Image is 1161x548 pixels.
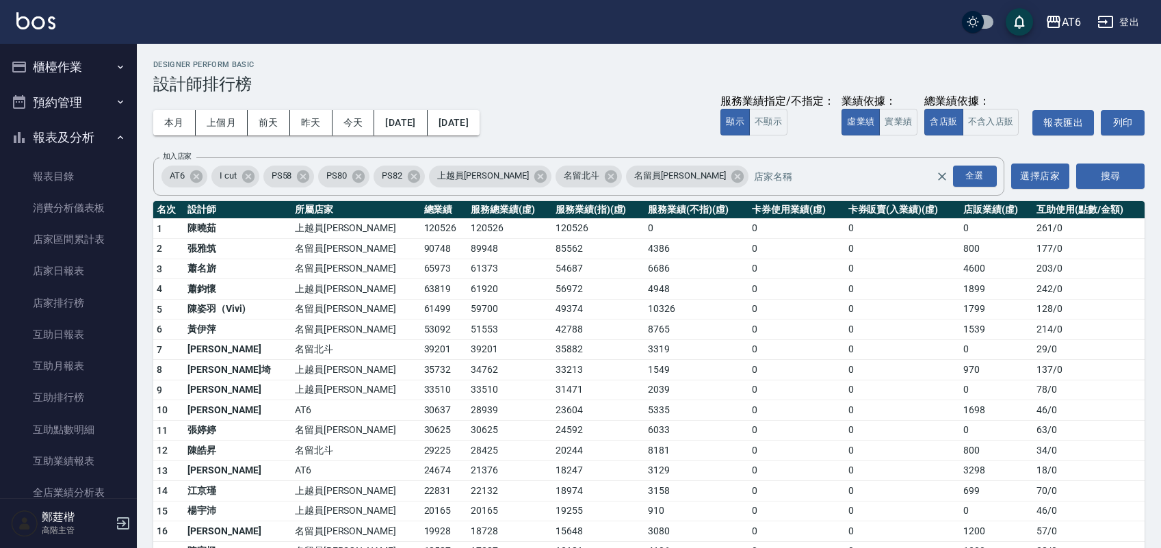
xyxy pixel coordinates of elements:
td: 70 / 0 [1033,481,1145,501]
td: 49374 [552,299,644,319]
td: 張雅筑 [184,239,291,259]
span: 10 [157,404,168,415]
td: 46 / 0 [1033,400,1145,421]
td: 0 [748,441,844,461]
button: AT6 [1040,8,1086,36]
td: [PERSON_NAME] [184,521,291,542]
span: 16 [157,525,168,536]
th: 所屬店家 [291,201,421,219]
td: 35732 [421,360,468,380]
td: 800 [960,239,1033,259]
td: 名留員[PERSON_NAME] [291,521,421,542]
td: 3298 [960,460,1033,481]
td: 20165 [421,501,468,521]
td: 陳皓昇 [184,441,291,461]
td: 蕭鈞懷 [184,279,291,300]
div: 業績依據： [842,94,917,109]
button: 上個月 [196,110,248,135]
div: 名留員[PERSON_NAME] [626,166,748,187]
td: 30637 [421,400,468,421]
a: 互助日報表 [5,319,131,350]
td: 0 [845,259,961,279]
td: 63819 [421,279,468,300]
td: 800 [960,441,1033,461]
td: 上越員[PERSON_NAME] [291,360,421,380]
td: 0 [960,339,1033,360]
td: 0 [748,400,844,421]
button: [DATE] [374,110,427,135]
img: Logo [16,12,55,29]
th: 名次 [153,201,184,219]
td: 名留員[PERSON_NAME] [291,420,421,441]
td: 35882 [552,339,644,360]
button: [DATE] [428,110,480,135]
td: 1539 [960,319,1033,340]
a: 消費分析儀表板 [5,192,131,224]
td: 34762 [467,360,552,380]
td: 6686 [644,259,748,279]
td: 63 / 0 [1033,420,1145,441]
button: 櫃檯作業 [5,49,131,85]
td: 22132 [467,481,552,501]
td: 上越員[PERSON_NAME] [291,481,421,501]
span: 名留員[PERSON_NAME] [626,169,734,183]
div: 名留北斗 [556,166,622,187]
td: 0 [845,521,961,542]
td: 0 [748,279,844,300]
td: 0 [845,380,961,400]
span: PS82 [374,169,410,183]
td: 261 / 0 [1033,218,1145,239]
td: 42788 [552,319,644,340]
button: Open [950,163,1000,190]
td: 85562 [552,239,644,259]
button: 預約管理 [5,85,131,120]
td: 名留北斗 [291,339,421,360]
td: 53092 [421,319,468,340]
td: 39201 [421,339,468,360]
td: 20244 [552,441,644,461]
td: 名留員[PERSON_NAME] [291,239,421,259]
span: 6 [157,324,162,335]
td: 51553 [467,319,552,340]
span: 11 [157,425,168,436]
td: 56972 [552,279,644,300]
td: AT6 [291,460,421,481]
td: 名留員[PERSON_NAME] [291,299,421,319]
td: 楊宇沛 [184,501,291,521]
td: 177 / 0 [1033,239,1145,259]
td: 0 [845,218,961,239]
td: 名留北斗 [291,441,421,461]
span: 7 [157,344,162,355]
td: 1899 [960,279,1033,300]
button: save [1006,8,1033,36]
td: 名留員[PERSON_NAME] [291,319,421,340]
td: 0 [845,360,961,380]
td: 59700 [467,299,552,319]
td: 4600 [960,259,1033,279]
td: 0 [845,501,961,521]
td: 33213 [552,360,644,380]
p: 高階主管 [42,524,112,536]
td: 張婷婷 [184,420,291,441]
td: 28939 [467,400,552,421]
span: AT6 [161,169,193,183]
td: 910 [644,501,748,521]
a: 店家排行榜 [5,287,131,319]
td: 29 / 0 [1033,339,1145,360]
span: 12 [157,445,168,456]
span: 9 [157,384,162,395]
td: 0 [960,380,1033,400]
a: 店家區間累計表 [5,224,131,255]
th: 服務業績(指)(虛) [552,201,644,219]
button: 列印 [1101,110,1145,135]
td: 30625 [467,420,552,441]
td: 203 / 0 [1033,259,1145,279]
td: 0 [748,501,844,521]
td: 0 [748,420,844,441]
a: 報表目錄 [5,161,131,192]
button: 昨天 [290,110,332,135]
td: 黃伊萍 [184,319,291,340]
td: 0 [845,400,961,421]
button: 搜尋 [1076,164,1145,189]
td: 24592 [552,420,644,441]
